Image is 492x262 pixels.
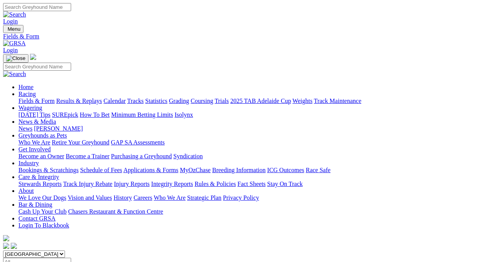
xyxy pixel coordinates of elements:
[18,132,67,139] a: Greyhounds as Pets
[3,3,71,11] input: Search
[18,139,489,146] div: Greyhounds as Pets
[18,160,39,166] a: Industry
[18,208,66,215] a: Cash Up Your Club
[18,98,55,104] a: Fields & Form
[18,118,56,125] a: News & Media
[3,54,28,63] button: Toggle navigation
[18,146,51,153] a: Get Involved
[154,194,186,201] a: Who We Are
[306,167,330,173] a: Race Safe
[111,139,165,146] a: GAP SA Assessments
[18,167,489,174] div: Industry
[173,153,203,159] a: Syndication
[18,222,69,229] a: Login To Blackbook
[18,84,33,90] a: Home
[18,125,489,132] div: News & Media
[18,98,489,104] div: Racing
[187,194,221,201] a: Strategic Plan
[3,25,23,33] button: Toggle navigation
[18,125,32,132] a: News
[3,71,26,78] img: Search
[3,63,71,71] input: Search
[18,111,489,118] div: Wagering
[114,181,150,187] a: Injury Reports
[103,98,126,104] a: Calendar
[3,47,18,53] a: Login
[18,181,489,187] div: Care & Integrity
[63,181,112,187] a: Track Injury Rebate
[18,167,78,173] a: Bookings & Scratchings
[194,181,236,187] a: Rules & Policies
[3,18,18,25] a: Login
[314,98,361,104] a: Track Maintenance
[212,167,266,173] a: Breeding Information
[18,208,489,215] div: Bar & Dining
[133,194,152,201] a: Careers
[30,54,36,60] img: logo-grsa-white.png
[11,243,17,249] img: twitter.svg
[180,167,211,173] a: MyOzChase
[3,243,9,249] img: facebook.svg
[267,181,303,187] a: Stay On Track
[6,55,25,61] img: Close
[18,153,64,159] a: Become an Owner
[52,139,110,146] a: Retire Your Greyhound
[191,98,213,104] a: Coursing
[18,104,42,111] a: Wagering
[80,111,110,118] a: How To Bet
[151,181,193,187] a: Integrity Reports
[66,153,110,159] a: Become a Trainer
[18,194,66,201] a: We Love Our Dogs
[223,194,259,201] a: Privacy Policy
[18,91,36,97] a: Racing
[68,194,112,201] a: Vision and Values
[214,98,229,104] a: Trials
[230,98,291,104] a: 2025 TAB Adelaide Cup
[145,98,168,104] a: Statistics
[18,215,55,222] a: Contact GRSA
[293,98,312,104] a: Weights
[127,98,144,104] a: Tracks
[80,167,122,173] a: Schedule of Fees
[3,235,9,241] img: logo-grsa-white.png
[56,98,102,104] a: Results & Replays
[8,26,20,32] span: Menu
[3,40,26,47] img: GRSA
[111,111,173,118] a: Minimum Betting Limits
[3,33,489,40] a: Fields & Form
[175,111,193,118] a: Isolynx
[111,153,172,159] a: Purchasing a Greyhound
[18,174,59,180] a: Care & Integrity
[18,181,61,187] a: Stewards Reports
[18,111,50,118] a: [DATE] Tips
[34,125,83,132] a: [PERSON_NAME]
[18,139,50,146] a: Who We Are
[267,167,304,173] a: ICG Outcomes
[68,208,163,215] a: Chasers Restaurant & Function Centre
[3,11,26,18] img: Search
[52,111,78,118] a: SUREpick
[169,98,189,104] a: Grading
[238,181,266,187] a: Fact Sheets
[18,194,489,201] div: About
[18,201,52,208] a: Bar & Dining
[113,194,132,201] a: History
[123,167,178,173] a: Applications & Forms
[18,187,34,194] a: About
[18,153,489,160] div: Get Involved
